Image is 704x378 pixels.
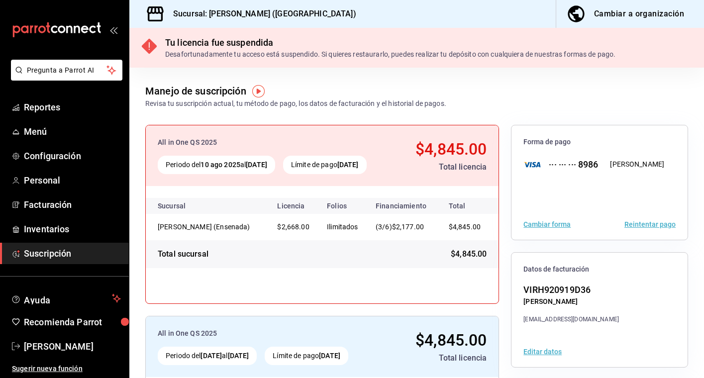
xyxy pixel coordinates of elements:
strong: [DATE] [201,352,222,360]
div: Total licencia [386,352,487,364]
span: $2,177.00 [392,223,424,231]
a: Pregunta a Parrot AI [7,72,122,83]
th: Financiamiento [368,198,437,214]
div: Revisa tu suscripción actual, tu método de pago, los datos de facturación y el historial de pagos. [145,98,446,109]
th: Total [437,198,499,214]
div: [EMAIL_ADDRESS][DOMAIN_NAME] [523,315,619,324]
span: Reportes [24,100,121,114]
span: Recomienda Parrot [24,315,121,329]
span: $4,845.00 [415,331,487,350]
div: [PERSON_NAME] [610,159,664,170]
div: Total sucursal [158,248,208,260]
strong: 10 ago 2025 [201,161,240,169]
h3: Sucursal: [PERSON_NAME] ([GEOGRAPHIC_DATA]) [165,8,356,20]
div: Sucursal [158,202,212,210]
div: All in One QS 2025 [158,328,378,339]
div: All in One QS 2025 [158,137,387,148]
span: Ayuda [24,292,108,304]
span: Datos de facturación [523,265,676,274]
button: Reintentar pago [624,221,676,228]
img: Tooltip marker [252,85,265,97]
span: Menú [24,125,121,138]
strong: [DATE] [246,161,267,169]
div: [PERSON_NAME] [523,296,619,307]
button: open_drawer_menu [109,26,117,34]
span: Sugerir nueva función [12,364,121,374]
div: Límite de pago [283,156,367,174]
div: [PERSON_NAME] (Ensenada) [158,222,257,232]
span: $4,845.00 [449,223,481,231]
th: Folios [319,198,368,214]
span: Configuración [24,149,121,163]
th: Licencia [269,198,319,214]
td: Ilimitados [319,214,368,240]
span: $4,845.00 [415,140,487,159]
strong: [DATE] [319,352,340,360]
div: Cambiar a organización [594,7,684,21]
div: ··· ··· ··· 8986 [541,158,598,171]
div: Manejo de suscripción [145,84,246,98]
span: $2,668.00 [277,223,309,231]
div: (3/6) [376,222,429,232]
span: Inventarios [24,222,121,236]
div: Periodo del al [158,156,275,174]
span: Personal [24,174,121,187]
span: Facturación [24,198,121,211]
span: Suscripción [24,247,121,260]
div: Límite de pago [265,347,348,365]
div: Corina Bistrot (Ensenada) [158,222,257,232]
button: Cambiar forma [523,221,571,228]
span: $4,845.00 [451,248,487,260]
strong: [DATE] [337,161,359,169]
span: Pregunta a Parrot AI [27,65,107,76]
div: Total licencia [395,161,487,173]
div: Periodo del al [158,347,257,365]
button: Editar datos [523,348,562,355]
div: VIRH920919D36 [523,283,619,296]
span: Forma de pago [523,137,676,147]
span: [PERSON_NAME] [24,340,121,353]
strong: [DATE] [228,352,249,360]
div: Desafortunadamente tu acceso está suspendido. Si quieres restaurarlo, puedes realizar tu depósito... [165,49,615,60]
button: Pregunta a Parrot AI [11,60,122,81]
div: Tu licencia fue suspendida [165,36,615,49]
